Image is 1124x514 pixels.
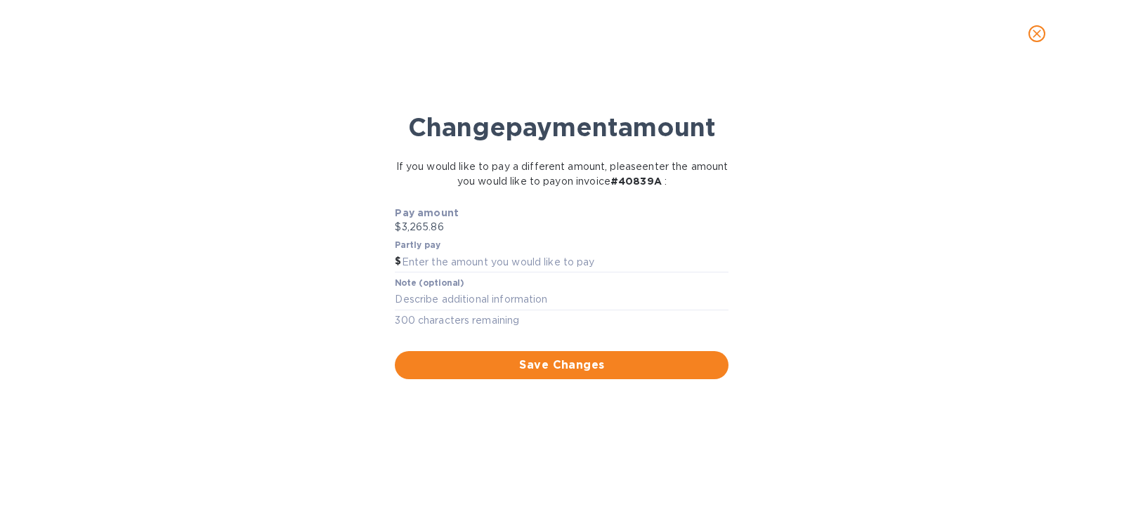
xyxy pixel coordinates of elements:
b: Pay amount [395,207,459,218]
div: $ [395,251,401,272]
button: close [1020,17,1054,51]
b: # 40839A [610,176,662,187]
label: Note (optional) [395,279,464,287]
label: Partly pay [395,242,441,250]
input: Enter the amount you would like to pay [402,251,729,272]
button: Save Changes [395,351,728,379]
p: If you would like to pay a different amount, please enter the amount you would like to pay on inv... [389,159,735,189]
span: Save Changes [406,357,717,374]
b: Change payment amount [408,112,716,143]
p: 300 characters remaining [395,312,728,329]
p: $3,265.86 [395,220,728,235]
